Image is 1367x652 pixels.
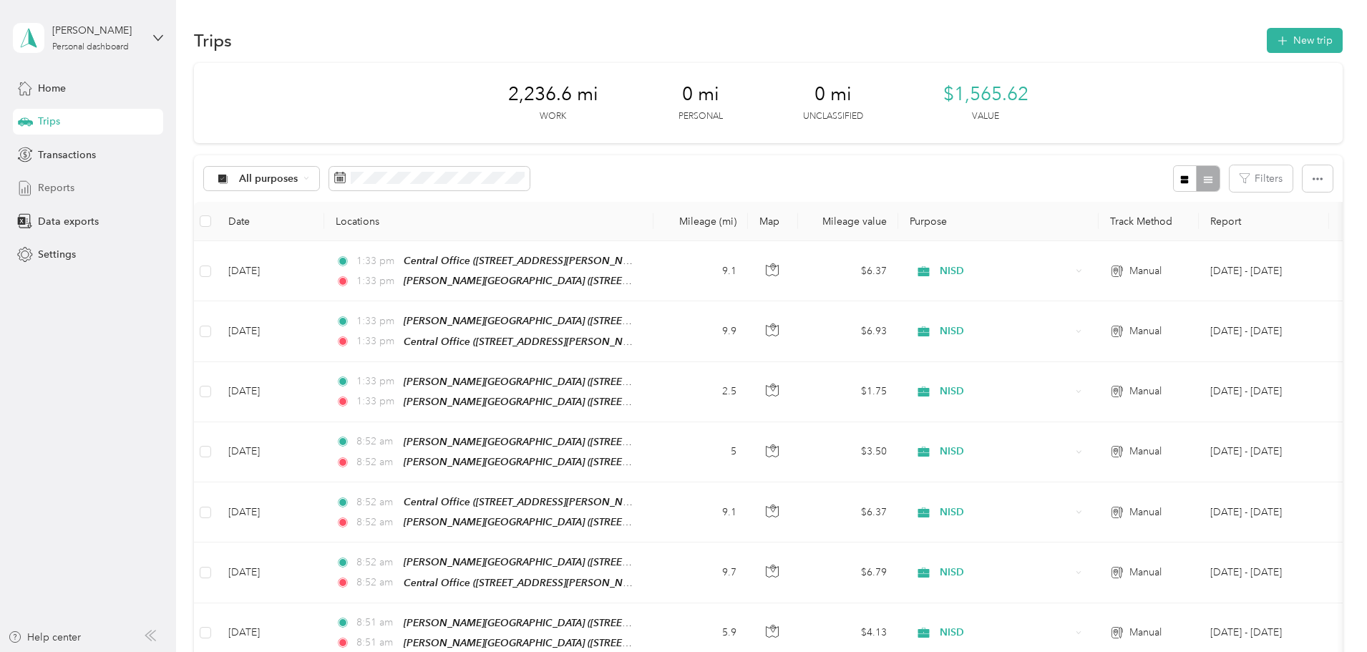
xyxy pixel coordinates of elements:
span: [PERSON_NAME][GEOGRAPHIC_DATA] ([STREET_ADDRESS][US_STATE]) [404,376,734,388]
span: [PERSON_NAME][GEOGRAPHIC_DATA] ([STREET_ADDRESS][US_STATE]) [404,516,734,528]
div: Personal dashboard [52,43,129,52]
span: 0 mi [814,83,852,106]
td: 5 [653,422,748,482]
span: NISD [940,384,1071,399]
span: [PERSON_NAME][GEOGRAPHIC_DATA] ([STREET_ADDRESS][US_STATE]) [404,275,734,287]
button: New trip [1267,28,1343,53]
span: 1:33 pm [356,313,397,329]
th: Date [217,202,324,241]
span: 8:52 am [356,495,397,510]
span: Manual [1129,565,1162,580]
td: 9.7 [653,542,748,603]
span: [PERSON_NAME][GEOGRAPHIC_DATA] ([STREET_ADDRESS][US_STATE]) [404,436,734,448]
td: Sep 1 - 30, 2025 [1199,301,1329,361]
td: $6.37 [798,482,898,542]
span: NISD [940,263,1071,279]
span: Home [38,81,66,96]
td: [DATE] [217,301,324,361]
td: [DATE] [217,241,324,301]
td: Sep 1 - 30, 2025 [1199,241,1329,301]
span: Manual [1129,625,1162,641]
button: Filters [1230,165,1293,192]
span: Settings [38,247,76,262]
span: All purposes [239,174,298,184]
p: Value [972,110,999,123]
span: Central Office ([STREET_ADDRESS][PERSON_NAME][US_STATE]) [404,336,700,348]
span: 0 mi [682,83,719,106]
td: Sep 1 - 30, 2025 [1199,362,1329,422]
span: [PERSON_NAME][GEOGRAPHIC_DATA] ([STREET_ADDRESS][US_STATE]) [404,315,734,327]
span: Manual [1129,505,1162,520]
span: 8:51 am [356,615,397,631]
button: Help center [8,630,81,645]
td: $6.37 [798,241,898,301]
span: Data exports [38,214,99,229]
td: [DATE] [217,422,324,482]
span: 8:52 am [356,555,397,570]
span: NISD [940,625,1071,641]
td: 9.1 [653,482,748,542]
td: 9.1 [653,241,748,301]
span: [PERSON_NAME][GEOGRAPHIC_DATA] ([STREET_ADDRESS][US_STATE]) [404,456,734,468]
span: Central Office ([STREET_ADDRESS][PERSON_NAME][US_STATE]) [404,255,700,267]
span: 8:51 am [356,635,397,651]
th: Map [748,202,798,241]
span: [PERSON_NAME][GEOGRAPHIC_DATA] ([STREET_ADDRESS][US_STATE]) [404,396,734,408]
span: [PERSON_NAME][GEOGRAPHIC_DATA] ([STREET_ADDRESS][US_STATE]) [404,617,734,629]
span: 8:52 am [356,515,397,530]
th: Purpose [898,202,1099,241]
th: Mileage (mi) [653,202,748,241]
td: Sep 1 - 30, 2025 [1199,542,1329,603]
div: [PERSON_NAME] [52,23,142,38]
span: [PERSON_NAME][GEOGRAPHIC_DATA] ([STREET_ADDRESS][US_STATE]) [404,637,734,649]
td: $6.93 [798,301,898,361]
span: 2,236.6 mi [508,83,598,106]
span: Manual [1129,444,1162,459]
span: Central Office ([STREET_ADDRESS][PERSON_NAME][US_STATE]) [404,496,700,508]
th: Locations [324,202,653,241]
span: 1:33 pm [356,394,397,409]
span: 8:52 am [356,454,397,470]
td: [DATE] [217,362,324,422]
span: $1,565.62 [943,83,1028,106]
span: 8:52 am [356,575,397,590]
th: Track Method [1099,202,1199,241]
td: [DATE] [217,542,324,603]
span: [PERSON_NAME][GEOGRAPHIC_DATA] ([STREET_ADDRESS][US_STATE]) [404,556,734,568]
span: 1:33 pm [356,334,397,349]
td: $6.79 [798,542,898,603]
span: Central Office ([STREET_ADDRESS][PERSON_NAME][US_STATE]) [404,577,700,589]
p: Unclassified [803,110,863,123]
span: NISD [940,505,1071,520]
span: Manual [1129,263,1162,279]
td: 9.9 [653,301,748,361]
td: [DATE] [217,482,324,542]
span: Manual [1129,384,1162,399]
span: 1:33 pm [356,374,397,389]
span: 8:52 am [356,434,397,449]
span: NISD [940,565,1071,580]
span: Trips [38,114,60,129]
th: Mileage value [798,202,898,241]
td: Sep 1 - 30, 2025 [1199,422,1329,482]
span: Manual [1129,323,1162,339]
span: Reports [38,180,74,195]
span: 1:33 pm [356,273,397,289]
span: NISD [940,323,1071,339]
span: Transactions [38,147,96,162]
span: 1:33 pm [356,253,397,269]
th: Report [1199,202,1329,241]
h1: Trips [194,33,232,48]
p: Work [540,110,566,123]
td: 2.5 [653,362,748,422]
td: $3.50 [798,422,898,482]
iframe: Everlance-gr Chat Button Frame [1287,572,1367,652]
td: $1.75 [798,362,898,422]
span: NISD [940,444,1071,459]
td: Sep 1 - 30, 2025 [1199,482,1329,542]
p: Personal [678,110,723,123]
